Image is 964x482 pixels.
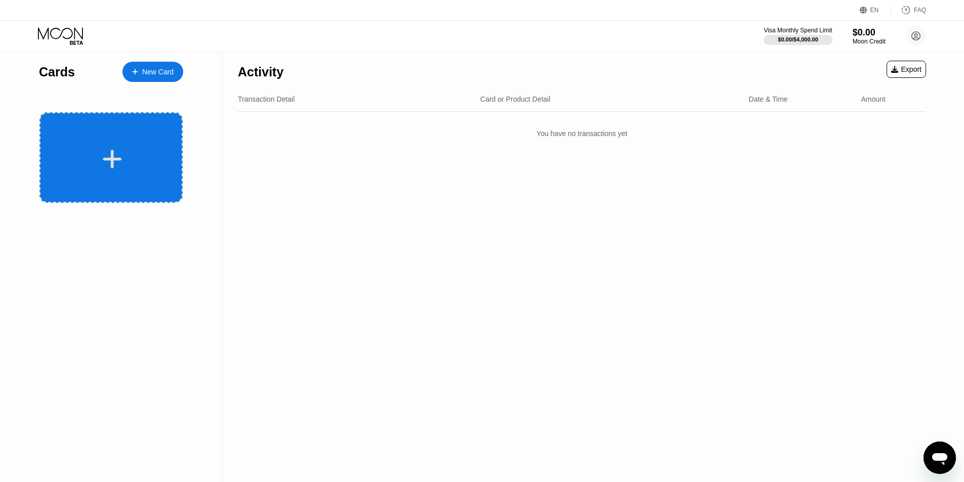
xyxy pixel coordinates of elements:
[764,27,832,34] div: Visa Monthly Spend Limit
[39,65,75,79] div: Cards
[238,65,283,79] div: Activity
[891,5,926,15] div: FAQ
[914,7,926,14] div: FAQ
[778,36,818,42] div: $0.00 / $4,000.00
[238,119,926,148] div: You have no transactions yet
[122,62,183,82] div: New Card
[924,442,956,474] iframe: Button to launch messaging window
[764,27,832,45] div: Visa Monthly Spend Limit$0.00/$4,000.00
[870,7,879,14] div: EN
[891,65,921,73] div: Export
[853,38,886,45] div: Moon Credit
[238,95,295,103] div: Transaction Detail
[860,5,891,15] div: EN
[853,27,886,38] div: $0.00
[887,61,926,78] div: Export
[861,95,885,103] div: Amount
[142,68,174,76] div: New Card
[853,27,886,45] div: $0.00Moon Credit
[480,95,551,103] div: Card or Product Detail
[749,95,788,103] div: Date & Time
